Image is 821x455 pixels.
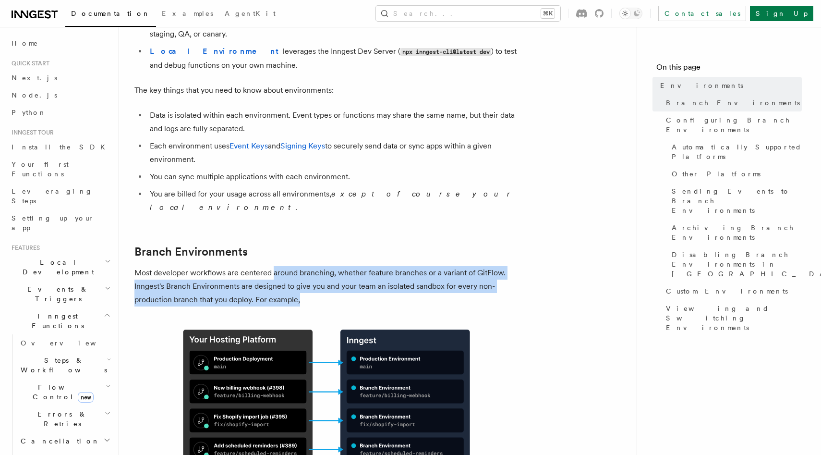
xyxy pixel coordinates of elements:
[662,111,802,138] a: Configuring Branch Environments
[17,352,113,379] button: Steps & Workflows
[666,286,788,296] span: Custom Environments
[21,339,120,347] span: Overview
[65,3,156,27] a: Documentation
[147,187,519,214] li: You are billed for your usage across all environments, .
[666,98,800,108] span: Branch Environments
[668,138,802,165] a: Automatically Supported Platforms
[8,258,105,277] span: Local Development
[17,382,106,402] span: Flow Control
[134,84,519,97] p: The key things that you need to know about environments:
[8,284,105,304] span: Events & Triggers
[662,283,802,300] a: Custom Environments
[8,311,104,331] span: Inngest Functions
[376,6,560,21] button: Search...⌘K
[12,74,57,82] span: Next.js
[668,183,802,219] a: Sending Events to Branch Environments
[658,6,746,21] a: Contact sales
[280,141,325,150] a: Signing Keys
[71,10,150,17] span: Documentation
[147,45,519,72] li: leverages the Inngest Dev Server ( ) to test and debug functions on your own machine.
[8,254,113,281] button: Local Development
[8,183,113,209] a: Leveraging Steps
[12,38,38,48] span: Home
[156,3,219,26] a: Examples
[8,129,54,136] span: Inngest tour
[12,91,57,99] span: Node.js
[219,3,281,26] a: AgentKit
[656,61,802,77] h4: On this page
[12,143,111,151] span: Install the SDK
[147,139,519,166] li: Each environment uses and to securely send data or sync apps within a given environment.
[672,186,802,215] span: Sending Events to Branch Environments
[8,307,113,334] button: Inngest Functions
[656,77,802,94] a: Environments
[400,48,491,56] code: npx inngest-cli@latest dev
[8,86,113,104] a: Node.js
[147,14,519,41] li: are used to create shared, non-production environments like staging, QA, or canary.
[8,35,113,52] a: Home
[672,169,761,179] span: Other Platforms
[619,8,642,19] button: Toggle dark mode
[672,223,802,242] span: Archiving Branch Environments
[666,304,802,332] span: Viewing and Switching Environments
[668,165,802,183] a: Other Platforms
[17,409,104,429] span: Errors & Retries
[672,142,802,161] span: Automatically Supported Platforms
[147,109,519,135] li: Data is isolated within each environment. Event types or functions may share the same name, but t...
[8,69,113,86] a: Next.js
[660,81,743,90] span: Environments
[666,115,802,135] span: Configuring Branch Environments
[134,266,519,307] p: Most developer workflows are centered around branching, whether feature branches or a variant of ...
[17,432,113,450] button: Cancellation
[17,356,107,375] span: Steps & Workflows
[12,187,93,205] span: Leveraging Steps
[17,406,113,432] button: Errors & Retries
[225,10,276,17] span: AgentKit
[750,6,813,21] a: Sign Up
[78,392,94,403] span: new
[541,9,555,18] kbd: ⌘K
[8,104,113,121] a: Python
[8,281,113,307] button: Events & Triggers
[147,170,519,184] li: You can sync multiple applications with each environment.
[8,156,113,183] a: Your first Functions
[162,10,213,17] span: Examples
[668,246,802,283] a: Disabling Branch Environments in [GEOGRAPHIC_DATA]
[662,300,802,336] a: Viewing and Switching Environments
[12,109,47,116] span: Python
[150,189,514,212] em: except of course your local environment
[134,245,248,258] a: Branch Environments
[12,214,94,232] span: Setting up your app
[12,160,69,178] span: Your first Functions
[8,60,49,67] span: Quick start
[662,94,802,111] a: Branch Environments
[668,219,802,246] a: Archiving Branch Environments
[17,379,113,406] button: Flow Controlnew
[150,47,283,56] a: Local Environment
[229,141,268,150] a: Event Keys
[17,334,113,352] a: Overview
[17,436,100,446] span: Cancellation
[8,138,113,156] a: Install the SDK
[8,209,113,236] a: Setting up your app
[8,244,40,252] span: Features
